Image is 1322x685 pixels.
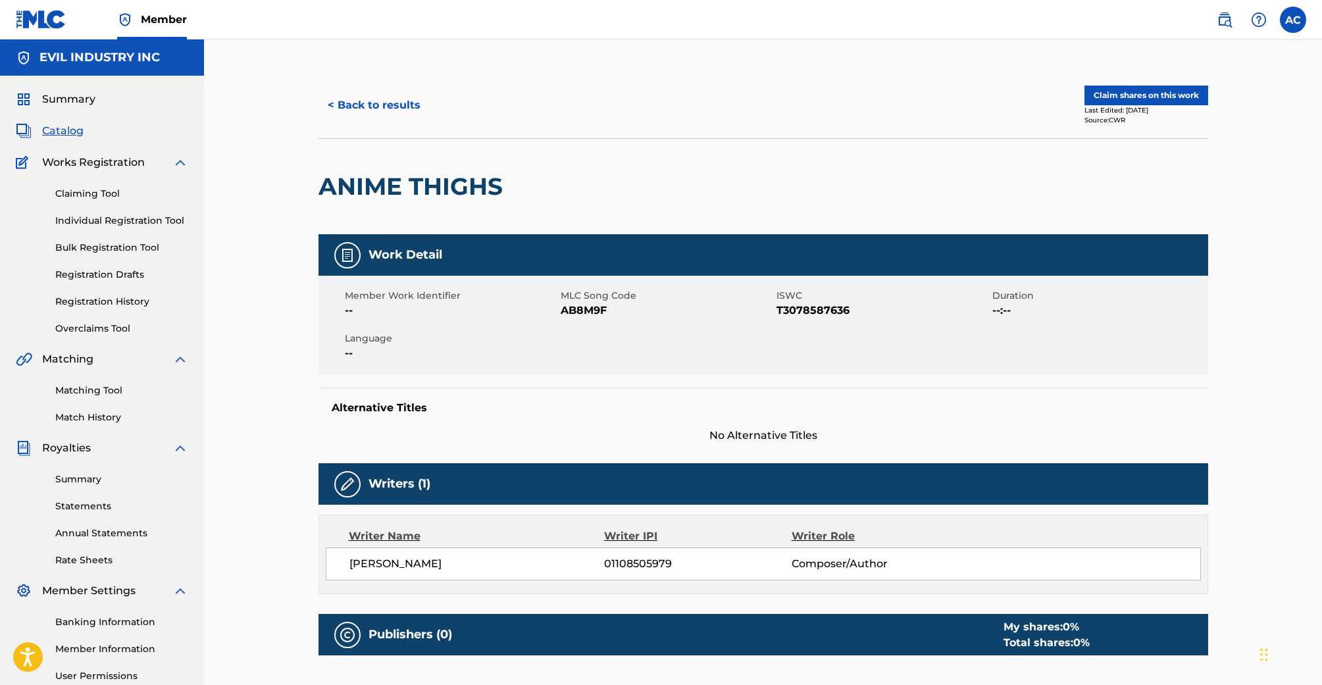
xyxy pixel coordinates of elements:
iframe: Chat Widget [1256,622,1322,685]
a: Rate Sheets [55,553,188,567]
span: Composer/Author [792,556,962,572]
span: 0 % [1073,636,1090,649]
span: -- [345,303,557,318]
span: Language [345,332,557,345]
span: -- [345,345,557,361]
a: Individual Registration Tool [55,214,188,228]
h2: ANIME THIGHS [318,172,509,201]
span: Catalog [42,123,84,139]
div: Writer Role [792,528,962,544]
img: Publishers [340,627,355,643]
span: No Alternative Titles [318,428,1208,444]
img: Catalog [16,123,32,139]
div: Writer IPI [604,528,792,544]
a: Annual Statements [55,526,188,540]
span: Matching [42,351,93,367]
img: search [1217,12,1233,28]
button: Claim shares on this work [1084,86,1208,105]
a: Summary [55,472,188,486]
div: Source: CWR [1084,115,1208,125]
img: Accounts [16,50,32,66]
a: Registration Drafts [55,268,188,282]
a: Matching Tool [55,384,188,397]
span: ISWC [776,289,989,303]
a: CatalogCatalog [16,123,84,139]
a: Match History [55,411,188,424]
img: expand [172,583,188,599]
img: expand [172,440,188,456]
img: Writers [340,476,355,492]
span: --:-- [992,303,1205,318]
span: Works Registration [42,155,145,170]
span: T3078587636 [776,303,989,318]
a: Claiming Tool [55,187,188,201]
h5: EVIL INDUSTRY INC [39,50,160,65]
span: Member [141,12,187,27]
img: Summary [16,91,32,107]
img: Works Registration [16,155,33,170]
h5: Alternative Titles [332,401,1195,415]
div: Last Edited: [DATE] [1084,105,1208,115]
a: SummarySummary [16,91,95,107]
span: Member Settings [42,583,136,599]
span: 01108505979 [604,556,791,572]
h5: Work Detail [369,247,442,263]
a: Member Information [55,642,188,656]
span: Duration [992,289,1205,303]
a: User Permissions [55,669,188,683]
span: Member Work Identifier [345,289,557,303]
a: Registration History [55,295,188,309]
span: MLC Song Code [561,289,773,303]
div: Writer Name [349,528,605,544]
div: Total shares: [1004,635,1090,651]
img: expand [172,155,188,170]
img: help [1251,12,1267,28]
iframe: Resource Center [1285,463,1322,569]
h5: Writers (1) [369,476,430,492]
div: Help [1246,7,1272,33]
div: User Menu [1280,7,1306,33]
span: [PERSON_NAME] [349,556,605,572]
a: Statements [55,499,188,513]
img: MLC Logo [16,10,66,29]
a: Public Search [1211,7,1238,33]
img: Top Rightsholder [117,12,133,28]
a: Banking Information [55,615,188,629]
a: Bulk Registration Tool [55,241,188,255]
span: Royalties [42,440,91,456]
div: Drag [1260,635,1268,674]
a: Overclaims Tool [55,322,188,336]
button: < Back to results [318,89,430,122]
div: My shares: [1004,619,1090,635]
img: Work Detail [340,247,355,263]
img: Royalties [16,440,32,456]
span: 0 % [1063,621,1079,633]
span: Summary [42,91,95,107]
img: Matching [16,351,32,367]
h5: Publishers (0) [369,627,452,642]
span: AB8M9F [561,303,773,318]
img: expand [172,351,188,367]
img: Member Settings [16,583,32,599]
